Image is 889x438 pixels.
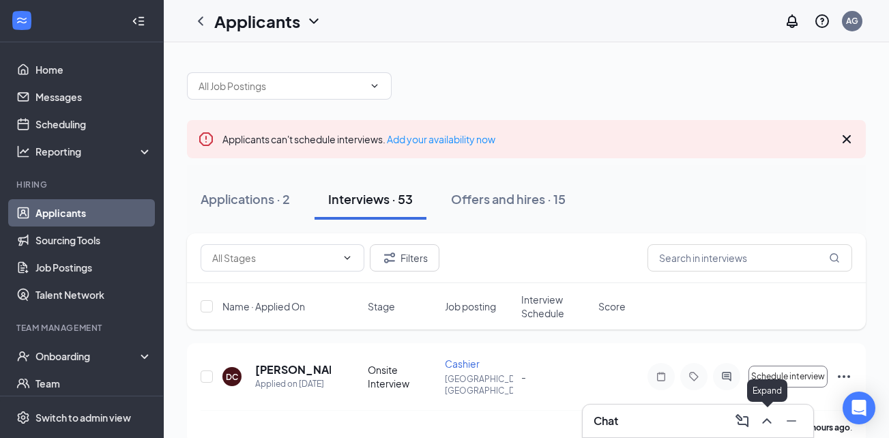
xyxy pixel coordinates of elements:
svg: ChevronDown [306,13,322,29]
svg: Cross [839,131,855,147]
button: Filter Filters [370,244,439,272]
span: Score [598,300,626,313]
h5: [PERSON_NAME] [255,362,331,377]
div: Onboarding [35,349,141,363]
a: Home [35,56,152,83]
span: Cashier [445,357,480,370]
div: Reporting [35,145,153,158]
svg: MagnifyingGlass [829,252,840,263]
span: Stage [368,300,395,313]
svg: Ellipses [836,368,852,385]
div: Offers and hires · 15 [451,190,566,207]
svg: Error [198,131,214,147]
svg: ComposeMessage [734,413,750,429]
span: - [521,370,526,383]
input: All Stages [212,250,336,265]
svg: Analysis [16,145,30,158]
svg: ChevronDown [369,81,380,91]
span: Schedule interview [751,372,825,381]
svg: ChevronLeft [192,13,209,29]
a: Scheduling [35,111,152,138]
svg: UserCheck [16,349,30,363]
div: Applications · 2 [201,190,290,207]
div: Applied on [DATE] [255,377,331,391]
h1: Applicants [214,10,300,33]
svg: Tag [686,371,702,382]
div: Interviews · 53 [328,190,413,207]
div: Onsite Interview [368,363,437,390]
a: Add your availability now [387,133,495,145]
div: Switch to admin view [35,411,131,424]
a: Applicants [35,199,152,227]
button: ComposeMessage [731,410,753,432]
div: Open Intercom Messenger [843,392,875,424]
input: All Job Postings [199,78,364,93]
input: Search in interviews [647,244,852,272]
button: Schedule interview [748,366,828,388]
span: Applicants can't schedule interviews. [222,133,495,145]
svg: Settings [16,411,30,424]
h3: Chat [594,413,618,428]
a: Job Postings [35,254,152,281]
b: 12 hours ago [800,422,850,433]
div: DC [226,371,238,383]
div: Expand [747,379,787,402]
button: ChevronUp [756,410,778,432]
svg: Filter [381,250,398,266]
a: Talent Network [35,281,152,308]
p: [GEOGRAPHIC_DATA], [GEOGRAPHIC_DATA] [445,373,514,396]
svg: ActiveChat [718,371,735,382]
svg: Notifications [784,13,800,29]
svg: ChevronDown [342,252,353,263]
button: Minimize [781,410,802,432]
a: Team [35,370,152,397]
svg: Collapse [132,14,145,28]
a: Sourcing Tools [35,227,152,254]
div: Team Management [16,322,149,334]
div: AG [846,15,858,27]
svg: QuestionInfo [814,13,830,29]
svg: WorkstreamLogo [15,14,29,27]
div: Hiring [16,179,149,190]
svg: Note [653,371,669,382]
span: Job posting [445,300,496,313]
span: Interview Schedule [521,293,590,320]
svg: ChevronUp [759,413,775,429]
a: Messages [35,83,152,111]
svg: Minimize [783,413,800,429]
span: Name · Applied On [222,300,305,313]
